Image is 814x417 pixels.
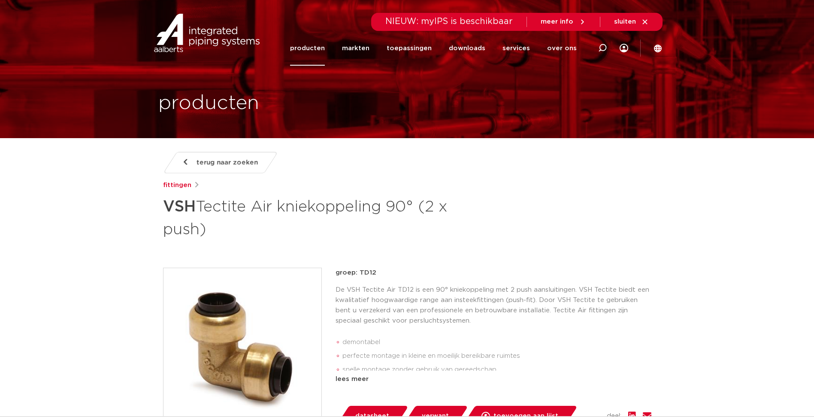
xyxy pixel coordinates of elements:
span: sluiten [614,18,636,25]
li: perfecte montage in kleine en moeilijk bereikbare ruimtes [342,349,651,363]
strong: VSH [163,199,196,215]
p: groep: TD12 [336,268,651,278]
div: lees meer [336,374,651,384]
a: toepassingen [387,31,432,66]
a: downloads [449,31,485,66]
div: my IPS [620,31,628,66]
a: fittingen [163,180,191,190]
h1: Tectite Air kniekoppeling 90° (2 x push) [163,194,485,240]
a: terug naar zoeken [163,152,278,173]
span: terug naar zoeken [197,156,258,169]
span: meer info [541,18,573,25]
a: services [502,31,530,66]
a: sluiten [614,18,649,26]
a: markten [342,31,369,66]
li: snelle montage zonder gebruik van gereedschap [342,363,651,377]
span: NIEUW: myIPS is beschikbaar [385,17,513,26]
a: producten [290,31,325,66]
a: meer info [541,18,586,26]
li: demontabel [342,335,651,349]
nav: Menu [290,31,577,66]
p: De VSH Tectite Air TD12 is een 90° kniekoppeling met 2 push aansluitingen. VSH Tectite biedt een ... [336,285,651,326]
h1: producten [158,90,259,117]
a: over ons [547,31,577,66]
